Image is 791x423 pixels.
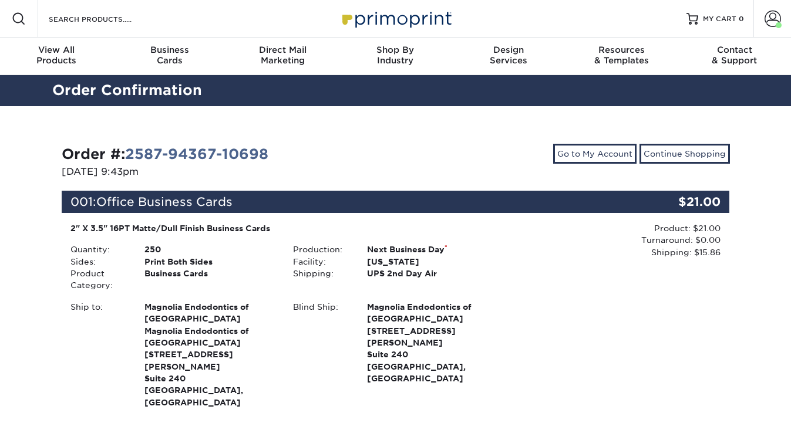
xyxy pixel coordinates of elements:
[678,45,791,66] div: & Support
[284,301,358,385] div: Blind Ship:
[452,38,565,75] a: DesignServices
[452,45,565,66] div: Services
[113,45,225,55] span: Business
[62,256,136,268] div: Sides:
[70,222,499,234] div: 2" X 3.5" 16PT Matte/Dull Finish Business Cards
[226,45,339,66] div: Marketing
[358,268,507,279] div: UPS 2nd Day Air
[48,12,162,26] input: SEARCH PRODUCTS.....
[144,373,275,384] span: Suite 240
[226,45,339,55] span: Direct Mail
[565,45,678,55] span: Resources
[367,301,498,325] span: Magnolia Endodontics of [GEOGRAPHIC_DATA]
[339,45,452,66] div: Industry
[507,222,721,258] div: Product: $21.00 Turnaround: $0.00 Shipping: $15.86
[226,38,339,75] a: Direct MailMarketing
[358,243,507,255] div: Next Business Day
[367,325,498,349] span: [STREET_ADDRESS][PERSON_NAME]
[678,45,791,55] span: Contact
[113,38,225,75] a: BusinessCards
[618,191,730,213] div: $21.00
[339,38,452,75] a: Shop ByIndustry
[337,6,455,31] img: Primoprint
[639,144,730,164] a: Continue Shopping
[339,45,452,55] span: Shop By
[144,325,275,349] span: Magnolia Endodontics of [GEOGRAPHIC_DATA]
[284,268,358,279] div: Shipping:
[136,256,284,268] div: Print Both Sides
[136,268,284,292] div: Business Cards
[62,165,387,179] p: [DATE] 9:43pm
[144,301,275,325] span: Magnolia Endodontics of [GEOGRAPHIC_DATA]
[113,45,225,66] div: Cards
[284,243,358,255] div: Production:
[739,15,744,23] span: 0
[565,38,678,75] a: Resources& Templates
[62,268,136,292] div: Product Category:
[144,301,275,407] strong: [GEOGRAPHIC_DATA], [GEOGRAPHIC_DATA]
[136,243,284,255] div: 250
[284,256,358,268] div: Facility:
[565,45,678,66] div: & Templates
[62,301,136,409] div: Ship to:
[62,243,136,255] div: Quantity:
[452,45,565,55] span: Design
[62,191,618,213] div: 001:
[553,144,637,164] a: Go to My Account
[678,38,791,75] a: Contact& Support
[703,14,736,24] span: MY CART
[62,145,268,163] strong: Order #:
[43,80,748,101] h2: Order Confirmation
[144,348,275,373] span: [STREET_ADDRESS][PERSON_NAME]
[358,256,507,268] div: [US_STATE]
[96,195,233,209] span: Office Business Cards
[367,301,498,383] strong: [GEOGRAPHIC_DATA], [GEOGRAPHIC_DATA]
[367,348,498,360] span: Suite 240
[125,145,268,163] a: 2587-94367-10698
